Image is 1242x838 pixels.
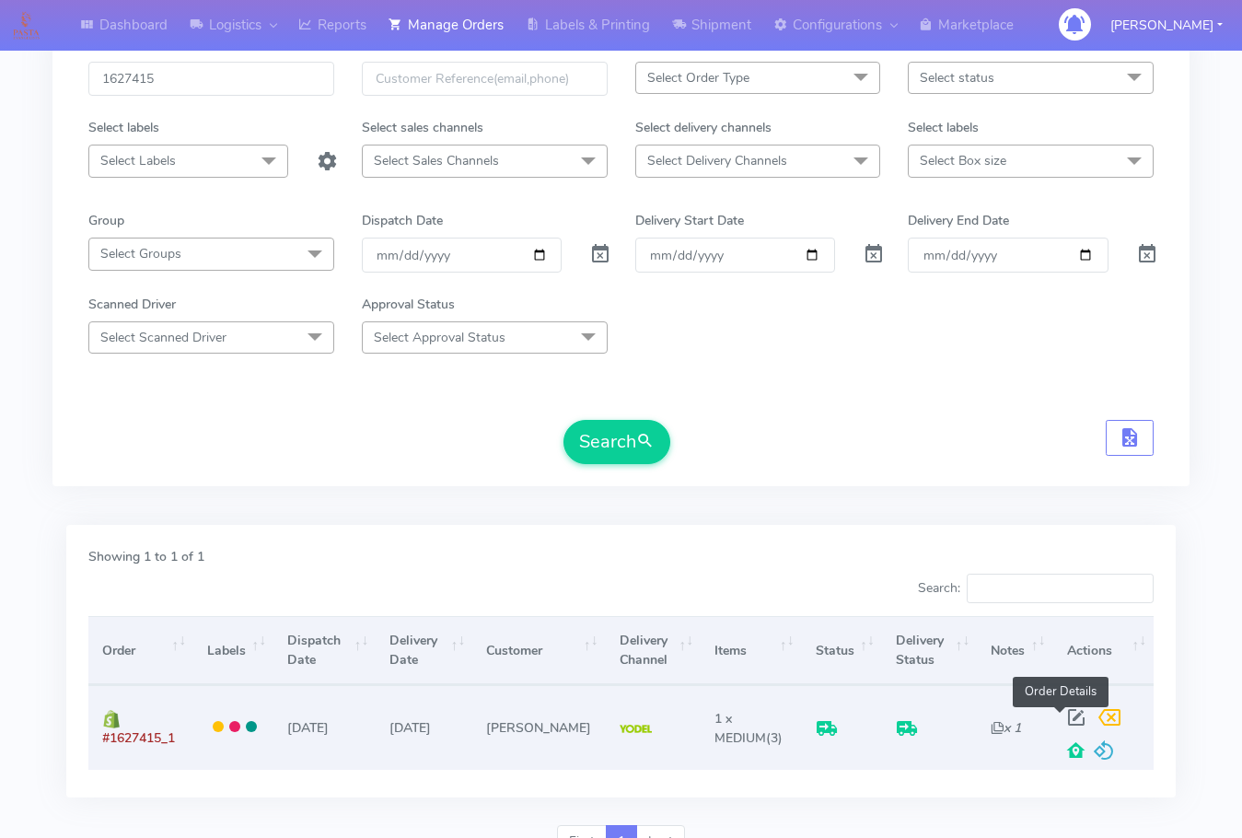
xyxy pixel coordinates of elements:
span: (3) [714,710,783,747]
span: Select status [920,69,994,87]
th: Order: activate to sort column ascending [88,616,193,685]
label: Select labels [908,118,979,137]
input: Customer Reference(email,phone) [362,62,608,96]
span: Select Box size [920,152,1006,169]
label: Delivery Start Date [635,211,744,230]
th: Delivery Date: activate to sort column ascending [376,616,472,685]
th: Actions: activate to sort column ascending [1052,616,1154,685]
label: Select labels [88,118,159,137]
i: x 1 [991,719,1021,737]
label: Scanned Driver [88,295,176,314]
th: Status: activate to sort column ascending [802,616,882,685]
img: Yodel [620,725,652,734]
button: Search [563,420,670,464]
label: Dispatch Date [362,211,443,230]
td: [PERSON_NAME] [472,685,605,769]
th: Items: activate to sort column ascending [701,616,802,685]
th: Notes: activate to sort column ascending [977,616,1052,685]
label: Approval Status [362,295,455,314]
th: Labels: activate to sort column ascending [193,616,273,685]
input: Order Id [88,62,334,96]
input: Search: [967,574,1154,603]
button: [PERSON_NAME] [1097,6,1236,44]
span: #1627415_1 [102,729,175,747]
th: Delivery Status: activate to sort column ascending [882,616,977,685]
label: Select delivery channels [635,118,772,137]
td: [DATE] [376,685,472,769]
span: Select Groups [100,245,181,262]
label: Group [88,211,124,230]
span: Select Labels [100,152,176,169]
td: [DATE] [273,685,376,769]
th: Customer: activate to sort column ascending [472,616,605,685]
label: Select sales channels [362,118,483,137]
th: Delivery Channel: activate to sort column ascending [606,616,701,685]
label: Search: [918,574,1154,603]
img: shopify.png [102,710,121,728]
th: Dispatch Date: activate to sort column ascending [273,616,376,685]
span: Select Approval Status [374,329,505,346]
span: Select Delivery Channels [647,152,787,169]
label: Delivery End Date [908,211,1009,230]
span: Select Order Type [647,69,749,87]
span: 1 x MEDIUM [714,710,766,747]
label: Showing 1 to 1 of 1 [88,547,204,566]
span: Select Sales Channels [374,152,499,169]
span: Select Scanned Driver [100,329,226,346]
